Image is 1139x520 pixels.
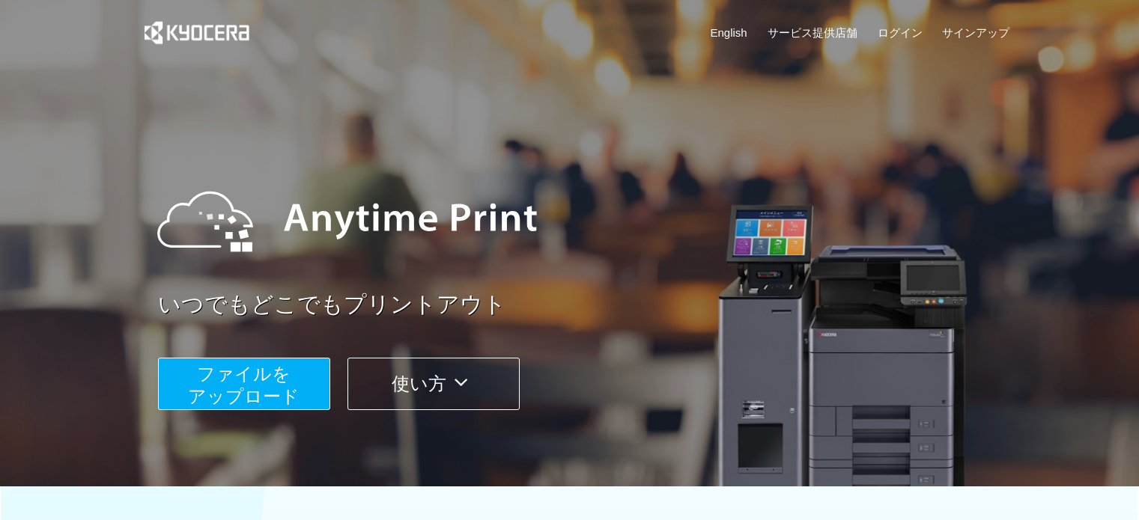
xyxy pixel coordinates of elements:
a: ログイン [878,25,923,40]
a: サインアップ [942,25,1009,40]
button: ファイルを​​アップロード [158,358,330,410]
a: English [711,25,747,40]
span: ファイルを ​​アップロード [188,364,300,406]
a: いつでもどこでもプリントアウト [158,289,1019,321]
a: サービス提供店舗 [768,25,857,40]
button: 使い方 [347,358,520,410]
